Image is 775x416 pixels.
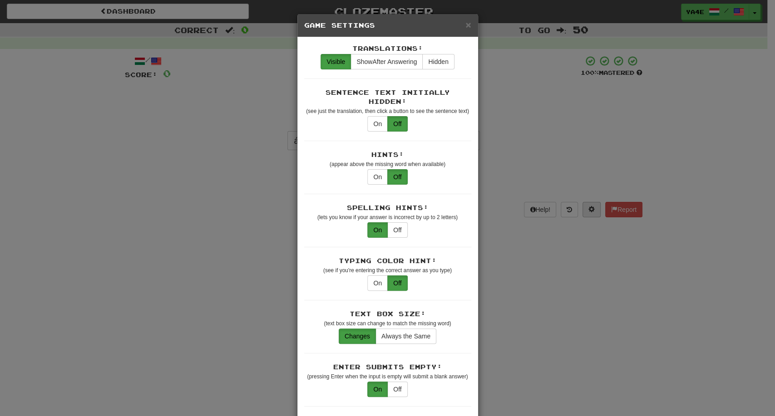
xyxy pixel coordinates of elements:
[422,54,454,69] button: Hidden
[304,309,471,318] div: Text Box Size:
[330,161,445,167] small: (appear above the missing word when available)
[317,214,458,220] small: (lets you know if your answer is incorrect by up to 2 letters)
[356,58,417,65] span: After Answering
[304,362,471,372] div: Enter Submits Empty:
[367,116,388,132] button: On
[387,382,407,397] button: Off
[375,328,436,344] button: Always the Same
[356,58,372,65] span: Show
[304,44,471,53] div: Translations:
[465,20,471,30] span: ×
[465,20,471,29] button: Close
[367,222,388,238] button: On
[387,116,407,132] button: Off
[321,54,454,69] div: translations
[324,320,451,327] small: (text box size can change to match the missing word)
[307,373,468,380] small: (pressing Enter when the input is empty will submit a blank answer)
[350,54,423,69] button: ShowAfter Answering
[304,88,471,106] div: Sentence Text Initially Hidden:
[304,203,471,212] div: Spelling Hints:
[387,275,407,291] button: Off
[339,328,376,344] button: Changes
[367,169,388,185] button: On
[321,54,351,69] button: Visible
[367,275,388,291] button: On
[387,222,407,238] button: Off
[367,382,388,397] button: On
[304,256,471,265] div: Typing Color Hint:
[304,21,471,30] h5: Game Settings
[304,150,471,159] div: Hints:
[323,267,452,274] small: (see if you're entering the correct answer as you type)
[387,169,407,185] button: Off
[306,108,469,114] small: (see just the translation, then click a button to see the sentence text)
